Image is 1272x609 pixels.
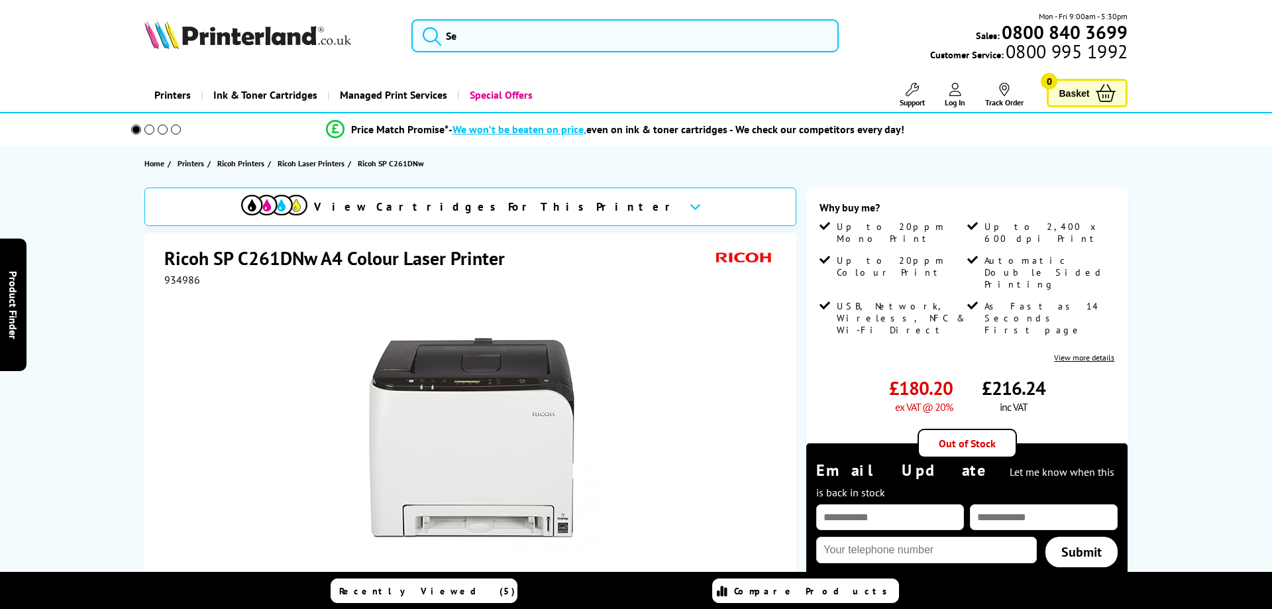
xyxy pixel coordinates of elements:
[900,97,925,107] span: Support
[918,429,1017,458] div: Out of Stock
[178,156,207,170] a: Printers
[712,579,899,603] a: Compare Products
[457,78,543,112] a: Special Offers
[164,246,518,270] h1: Ricoh SP C261DNw A4 Colour Laser Printer
[144,20,351,49] img: Printerland Logo
[1000,400,1028,414] span: inc VAT
[837,254,964,278] span: Up to 20ppm Colour Print
[452,123,586,136] span: We won’t be beaten on price,
[241,195,307,215] img: View Cartridges
[201,78,327,112] a: Ink & Toner Cartridges
[449,123,904,136] div: - even on ink & toner cartridges - We check our competitors every day!
[278,156,348,170] a: Ricoh Laser Printers
[113,118,1118,141] li: modal_Promise
[1041,73,1057,89] span: 0
[895,400,953,414] span: ex VAT @ 20%
[331,579,517,603] a: Recently Viewed (5)
[358,156,427,170] a: Ricoh SP C261DNw
[278,156,344,170] span: Ricoh Laser Printers
[945,97,965,107] span: Log In
[314,199,678,214] span: View Cartridges For This Printer
[1047,79,1128,107] a: Basket 0
[217,156,264,170] span: Ricoh Printers
[930,45,1128,61] span: Customer Service:
[837,300,964,336] span: USB, Network, Wireless, NFC & Wi-Fi Direct
[1059,84,1089,102] span: Basket
[217,156,268,170] a: Ricoh Printers
[734,585,894,597] span: Compare Products
[889,376,953,400] span: £180.20
[816,537,1036,563] input: Your telephone number
[411,19,839,52] input: Se
[327,78,457,112] a: Managed Print Services
[339,585,515,597] span: Recently Viewed (5)
[985,83,1024,107] a: Track Order
[144,78,201,112] a: Printers
[1045,537,1118,567] a: Submit
[1039,10,1128,23] span: Mon - Fri 9:00am - 5:30pm
[976,29,1000,42] span: Sales:
[714,246,774,270] img: Ricoh
[816,460,1118,501] div: Email Update
[178,156,204,170] span: Printers
[1002,20,1128,44] b: 0800 840 3699
[982,376,1045,400] span: £216.24
[1000,26,1128,38] a: 0800 840 3699
[945,83,965,107] a: Log In
[837,221,964,245] span: Up to 20ppm Mono Print
[7,270,20,339] span: Product Finder
[1054,353,1114,362] a: View more details
[213,78,317,112] span: Ink & Toner Cartridges
[144,156,164,170] span: Home
[164,273,200,286] span: 934986
[900,83,925,107] a: Support
[1004,45,1128,58] span: 0800 995 1992
[144,156,168,170] a: Home
[984,300,1112,336] span: As Fast as 14 Seconds First page
[351,123,449,136] span: Price Match Promise*
[984,221,1112,245] span: Up to 2,400 x 600 dpi Print
[816,465,1114,499] span: Let me know when this is back in stock
[144,20,395,52] a: Printerland Logo
[984,254,1112,290] span: Automatic Double Sided Printing
[358,156,424,170] span: Ricoh SP C261DNw
[820,201,1114,221] div: Why buy me?
[342,313,602,573] img: Ricoh SP C261DNw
